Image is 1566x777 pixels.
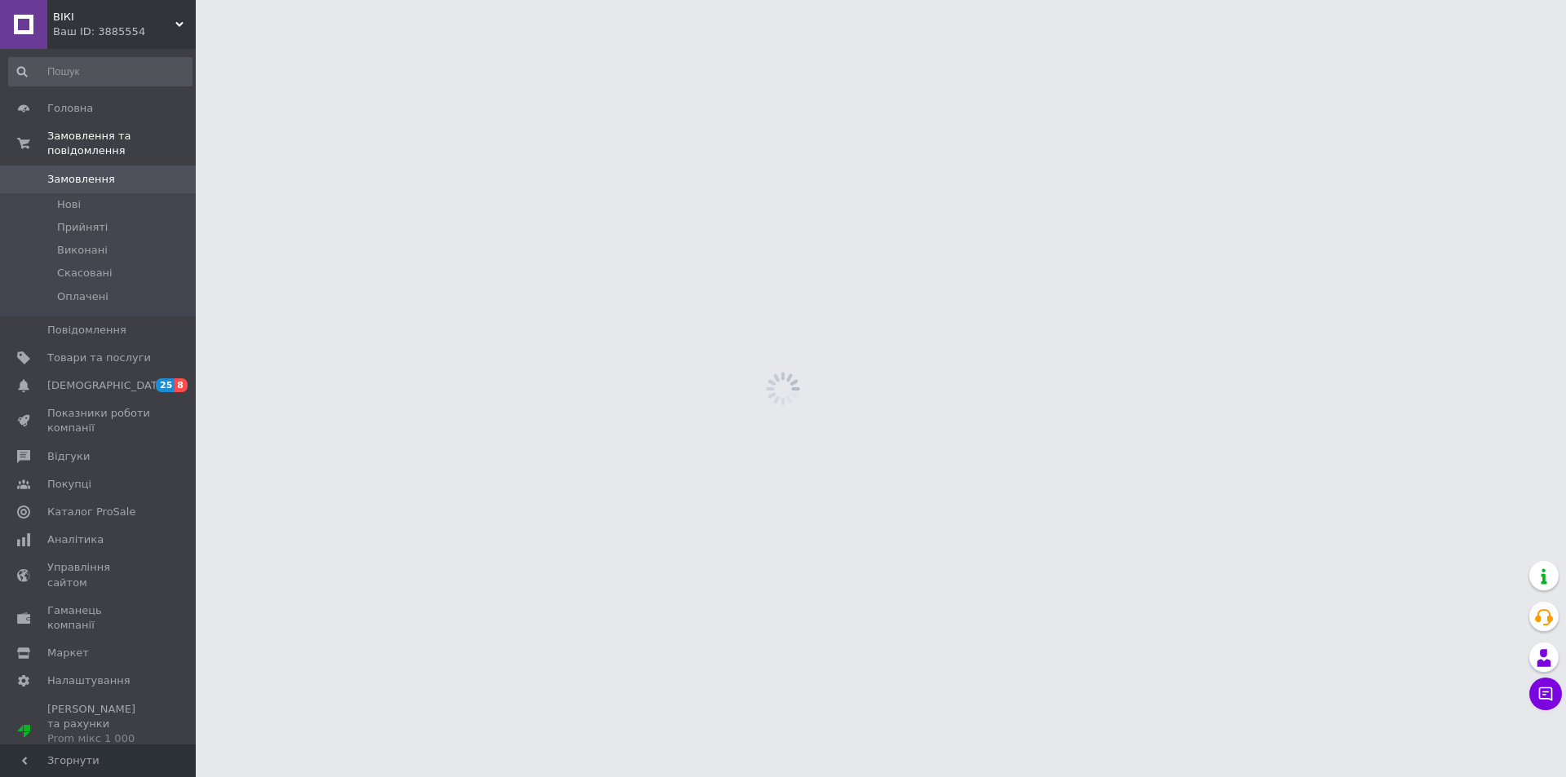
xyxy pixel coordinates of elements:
[8,57,192,86] input: Пошук
[47,172,115,187] span: Замовлення
[53,24,196,39] div: Ваш ID: 3885554
[57,197,81,212] span: Нові
[47,532,104,547] span: Аналітика
[47,673,130,688] span: Налаштування
[47,378,168,393] span: [DEMOGRAPHIC_DATA]
[156,378,175,392] span: 25
[57,289,108,304] span: Оплачені
[47,505,135,519] span: Каталог ProSale
[47,406,151,435] span: Показники роботи компанії
[47,323,126,338] span: Повідомлення
[57,243,108,258] span: Виконані
[47,477,91,492] span: Покупці
[47,731,151,761] div: Prom мікс 1 000 (13 місяців)
[57,266,113,280] span: Скасовані
[57,220,108,235] span: Прийняті
[47,351,151,365] span: Товари та послуги
[47,449,90,464] span: Відгуки
[47,101,93,116] span: Головна
[47,646,89,660] span: Маркет
[47,560,151,589] span: Управління сайтом
[47,603,151,633] span: Гаманець компанії
[47,702,151,762] span: [PERSON_NAME] та рахунки
[53,10,175,24] span: ВІКІ
[47,129,196,158] span: Замовлення та повідомлення
[1529,678,1562,710] button: Чат з покупцем
[175,378,188,392] span: 8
